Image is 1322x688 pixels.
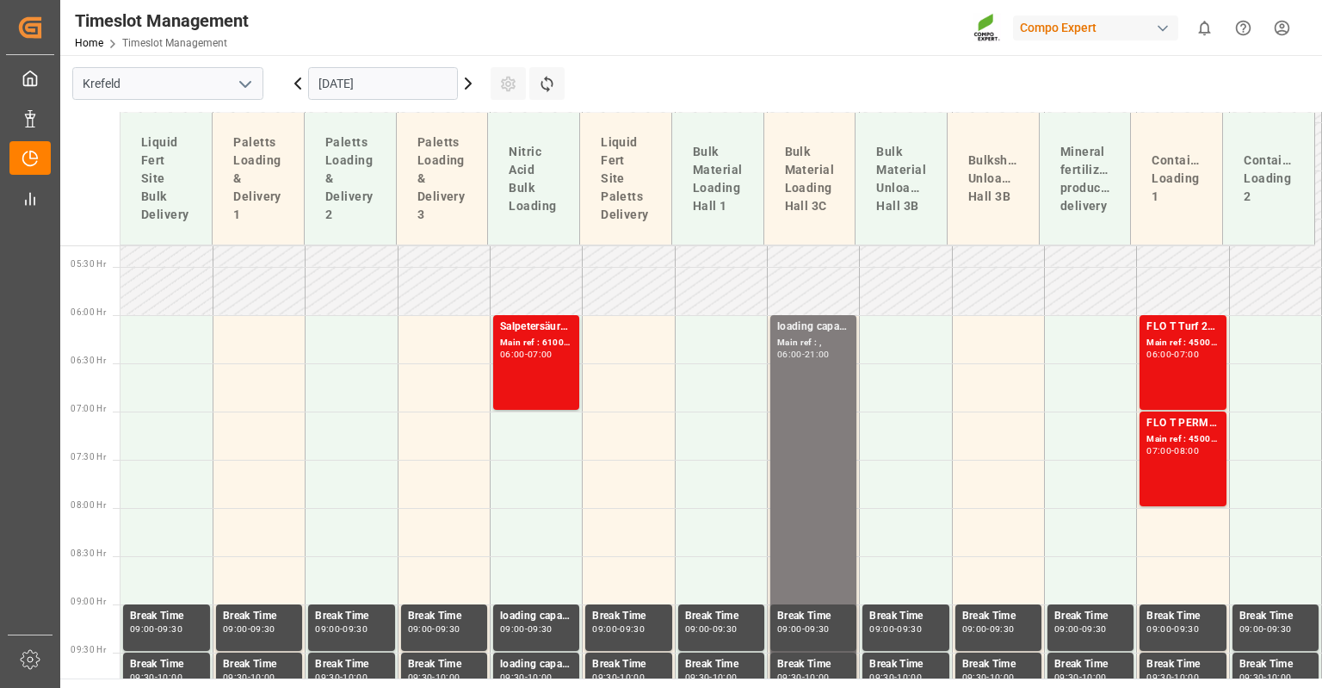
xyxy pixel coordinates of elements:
[777,625,802,633] div: 09:00
[962,656,1035,673] div: Break Time
[500,608,572,625] div: loading capacity
[777,319,849,336] div: loading capacity
[130,656,203,673] div: Break Time
[502,136,565,222] div: Nitric Acid Bulk Loading
[1263,625,1266,633] div: -
[990,673,1015,681] div: 10:00
[962,608,1035,625] div: Break Time
[315,673,340,681] div: 09:30
[592,656,664,673] div: Break Time
[134,127,198,231] div: Liquid Fert Site Bulk Delivery
[869,656,942,673] div: Break Time
[869,625,894,633] div: 09:00
[617,673,620,681] div: -
[1145,145,1208,213] div: Container Loading 1
[1146,608,1219,625] div: Break Time
[1146,625,1171,633] div: 09:00
[528,625,553,633] div: 09:30
[620,673,645,681] div: 10:00
[1079,625,1082,633] div: -
[500,350,525,358] div: 06:00
[1054,656,1127,673] div: Break Time
[75,8,249,34] div: Timeslot Management
[528,673,553,681] div: 10:00
[1013,15,1178,40] div: Compo Expert
[1171,673,1174,681] div: -
[894,673,897,681] div: -
[1053,136,1117,222] div: Mineral fertilizer production delivery
[500,625,525,633] div: 09:00
[802,673,805,681] div: -
[1082,625,1107,633] div: 09:30
[986,625,989,633] div: -
[709,673,712,681] div: -
[223,625,248,633] div: 09:00
[436,673,460,681] div: 10:00
[869,673,894,681] div: 09:30
[525,673,528,681] div: -
[130,673,155,681] div: 09:30
[71,404,106,413] span: 07:00 Hr
[500,673,525,681] div: 09:30
[71,452,106,462] span: 07:30 Hr
[71,356,106,365] span: 06:30 Hr
[432,673,435,681] div: -
[408,608,480,625] div: Break Time
[411,127,474,231] div: Paletts Loading & Delivery 3
[408,656,480,673] div: Break Time
[1224,9,1263,47] button: Help Center
[71,500,106,510] span: 08:00 Hr
[72,67,263,100] input: Type to search/select
[500,336,572,350] div: Main ref : 6100002382, 2000001989
[408,625,433,633] div: 09:00
[894,625,897,633] div: -
[685,608,757,625] div: Break Time
[986,673,989,681] div: -
[1237,145,1300,213] div: Container Loading 2
[75,37,103,49] a: Home
[1174,447,1199,455] div: 08:00
[1263,673,1266,681] div: -
[1146,673,1171,681] div: 09:30
[686,136,750,222] div: Bulk Material Loading Hall 1
[805,673,830,681] div: 10:00
[869,608,942,625] div: Break Time
[897,673,922,681] div: 10:00
[777,336,849,350] div: Main ref : ,
[155,673,158,681] div: -
[525,350,528,358] div: -
[777,673,802,681] div: 09:30
[805,350,830,358] div: 21:00
[71,597,106,606] span: 09:00 Hr
[525,625,528,633] div: -
[232,71,257,97] button: open menu
[1267,673,1292,681] div: 10:00
[408,673,433,681] div: 09:30
[318,127,382,231] div: Paletts Loading & Delivery 2
[778,136,842,222] div: Bulk Material Loading Hall 3C
[1146,656,1219,673] div: Break Time
[500,656,572,673] div: loading capacity
[685,625,710,633] div: 09:00
[897,625,922,633] div: 09:30
[1054,673,1079,681] div: 09:30
[248,625,250,633] div: -
[226,127,290,231] div: Paletts Loading & Delivery 1
[223,608,295,625] div: Break Time
[802,350,805,358] div: -
[71,259,106,269] span: 05:30 Hr
[777,656,849,673] div: Break Time
[805,625,830,633] div: 09:30
[1239,656,1312,673] div: Break Time
[1146,432,1219,447] div: Main ref : 4500001342, 2000001103
[962,625,987,633] div: 09:00
[71,549,106,558] span: 08:30 Hr
[71,645,106,654] span: 09:30 Hr
[592,625,617,633] div: 09:00
[158,625,182,633] div: 09:30
[1054,608,1127,625] div: Break Time
[990,625,1015,633] div: 09:30
[308,67,458,100] input: DD.MM.YYYY
[1013,11,1185,44] button: Compo Expert
[869,136,933,222] div: Bulk Material Unloading Hall 3B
